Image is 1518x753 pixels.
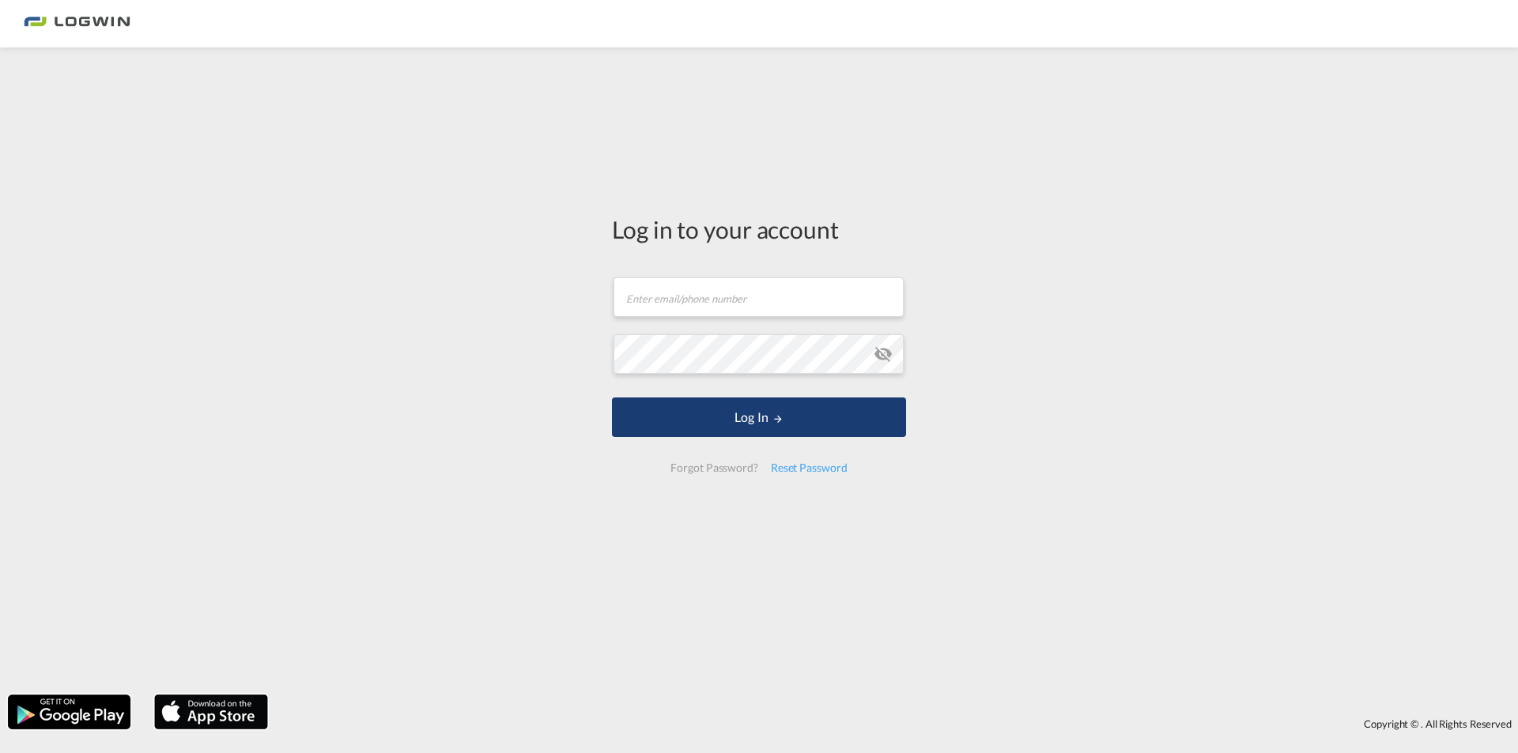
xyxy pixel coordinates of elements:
img: google.png [6,693,132,731]
div: Log in to your account [612,213,906,246]
md-icon: icon-eye-off [874,344,893,363]
div: Reset Password [765,454,854,482]
div: Copyright © . All Rights Reserved [276,710,1518,737]
button: LOGIN [612,397,906,437]
div: Forgot Password? [664,454,764,482]
img: apple.png [153,693,270,731]
input: Enter email/phone number [614,277,904,317]
img: bc73a0e0d8c111efacd525e4c8ad7d32.png [24,6,130,42]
